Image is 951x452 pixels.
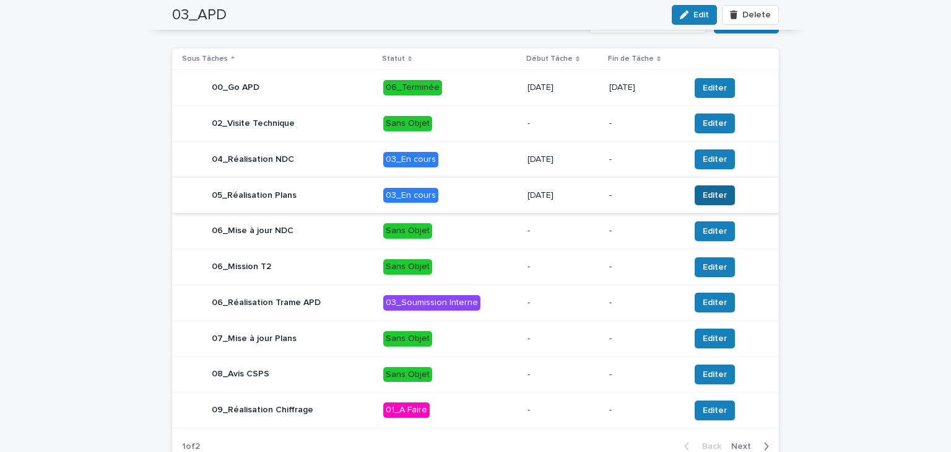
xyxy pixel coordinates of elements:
p: 06_Réalisation Trame APD [212,298,321,308]
p: Statut [382,52,405,66]
p: - [609,405,680,415]
p: 04_Réalisation NDC [212,154,294,165]
button: Editer [695,365,735,384]
p: - [609,370,680,380]
div: Sans Objet [383,331,432,347]
button: Editer [695,257,735,277]
span: Delete [742,11,771,19]
p: Fin de Tâche [608,52,654,66]
span: Back [695,442,721,451]
button: Editer [695,185,735,205]
span: Editer [703,153,727,166]
span: Editer [703,368,727,381]
tr: 06_Réalisation Trame APD03_Soumission Interne--Editer [172,285,779,321]
p: 05_Réalisation Plans [212,190,297,201]
p: - [528,370,599,380]
span: Editer [703,82,727,94]
span: Editer [703,404,727,417]
p: - [528,334,599,344]
div: Sans Objet [383,259,432,275]
div: 03_En cours [383,152,438,167]
button: Edit [672,5,717,25]
p: - [609,154,680,165]
tr: 04_Réalisation NDC03_En cours[DATE]-Editer [172,141,779,177]
p: - [528,298,599,308]
div: Sans Objet [383,223,432,239]
span: Editer [703,261,727,273]
button: Delete [722,5,779,25]
span: Editer [703,117,727,130]
p: [DATE] [528,190,599,201]
span: Editer [703,296,727,309]
span: Editer [703,189,727,202]
tr: 00_Go APD06_Terminée[DATE][DATE]Editer [172,70,779,106]
span: Edit [693,11,709,19]
button: Editer [695,78,735,98]
p: [DATE] [528,154,599,165]
button: Editer [695,113,735,133]
p: - [528,226,599,236]
button: Editer [695,329,735,348]
p: - [609,226,680,236]
button: Editer [695,221,735,241]
p: - [609,118,680,129]
p: - [609,334,680,344]
span: Editer [703,225,727,237]
tr: 07_Mise à jour PlansSans Objet--Editer [172,321,779,357]
p: 07_Mise à jour Plans [212,334,297,344]
p: - [528,118,599,129]
span: Next [731,442,758,451]
div: Sans Objet [383,367,432,383]
p: - [609,298,680,308]
button: Back [674,441,726,452]
button: Editer [695,149,735,169]
tr: 05_Réalisation Plans03_En cours[DATE]-Editer [172,177,779,213]
p: - [609,190,680,201]
p: 06_Mise à jour NDC [212,226,293,236]
tr: 06_Mise à jour NDCSans Objet--Editer [172,213,779,249]
p: - [528,262,599,272]
p: 06_Mission T2 [212,262,271,272]
p: 02_Visite Technique [212,118,295,129]
p: Début Tâche [526,52,573,66]
p: Sous Tâches [182,52,228,66]
button: Editer [695,293,735,312]
div: 06_Terminée [383,80,442,95]
p: [DATE] [528,82,599,93]
p: - [528,405,599,415]
div: 01_A Faire [383,402,430,418]
span: Editer [703,332,727,345]
p: [DATE] [609,82,680,93]
p: 00_Go APD [212,82,259,93]
div: 03_Soumission Interne [383,295,480,311]
tr: 08_Avis CSPSSans Objet--Editer [172,357,779,392]
tr: 09_Réalisation Chiffrage01_A Faire--Editer [172,392,779,428]
div: Sans Objet [383,116,432,131]
button: Editer [695,401,735,420]
button: Next [726,441,779,452]
tr: 06_Mission T2Sans Objet--Editer [172,249,779,285]
tr: 02_Visite TechniqueSans Objet--Editer [172,105,779,141]
p: - [609,262,680,272]
div: 03_En cours [383,188,438,203]
p: 09_Réalisation Chiffrage [212,405,313,415]
p: 08_Avis CSPS [212,369,269,379]
h2: 03_APD [172,6,227,24]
